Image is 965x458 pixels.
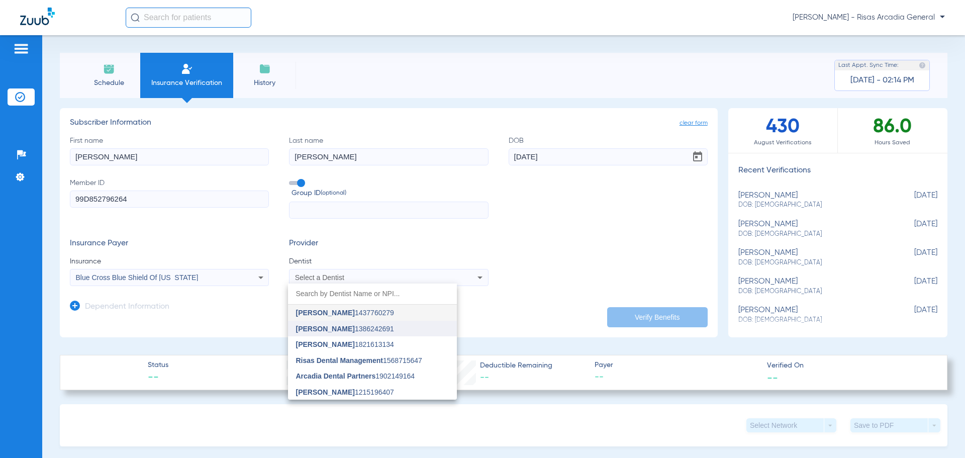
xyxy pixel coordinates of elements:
[296,325,394,332] span: 1386242691
[296,372,376,380] span: Arcadia Dental Partners
[296,340,355,348] span: [PERSON_NAME]
[915,410,965,458] iframe: Chat Widget
[296,325,355,333] span: [PERSON_NAME]
[296,341,394,348] span: 1821613134
[296,388,355,396] span: [PERSON_NAME]
[296,357,422,364] span: 1568715647
[296,309,355,317] span: [PERSON_NAME]
[296,356,383,364] span: Risas Dental Management
[296,373,415,380] span: 1902149164
[288,284,457,304] input: dropdown search
[296,309,394,316] span: 1437760279
[296,389,394,396] span: 1215196407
